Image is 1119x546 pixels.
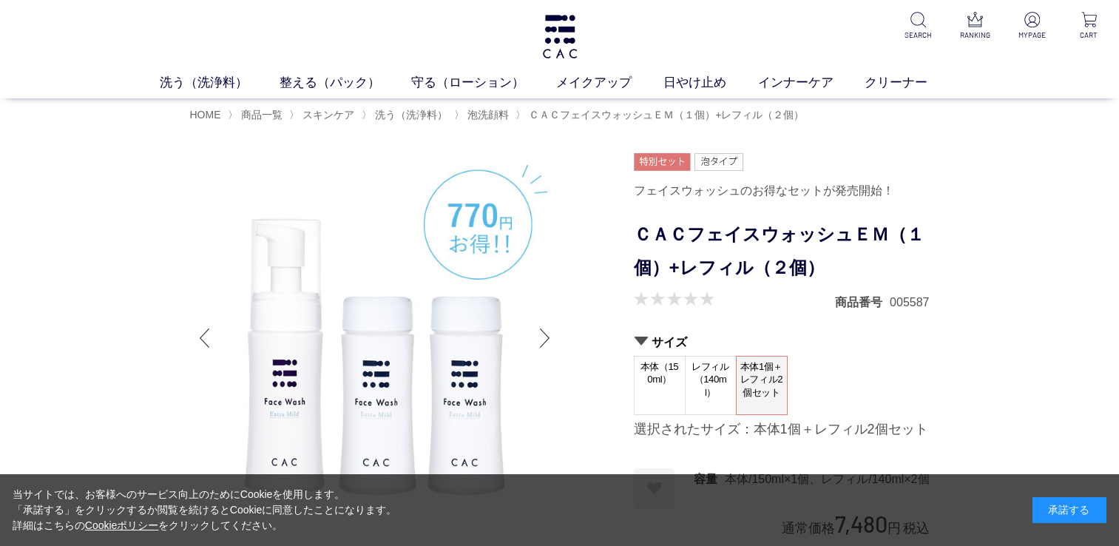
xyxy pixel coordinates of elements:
a: お気に入りに登録する [634,468,675,509]
h2: サイズ [634,334,930,350]
li: 〉 [362,108,451,122]
h1: ＣＡＣフェイスウォッシュＥＭ（１個）+レフィル（２個） [634,218,930,285]
p: MYPAGE [1014,30,1050,41]
dt: 商品番号 [835,294,890,310]
span: 本体1個＋レフィル2個セット [737,357,787,403]
img: 特別セット [634,153,691,171]
a: 洗う（洗浄料） [160,73,280,92]
a: クリーナー [865,73,959,92]
img: logo [541,15,579,58]
a: CART [1071,12,1107,41]
a: スキンケア [300,109,354,121]
div: 承諾する [1032,497,1106,523]
a: MYPAGE [1014,12,1050,41]
a: ＣＡＣフェイスウォッシュＥＭ（１個）+レフィル（２個） [526,109,804,121]
li: 〉 [454,108,513,122]
img: ＣＡＣフェイスウォッシュＥＭ（１個）+レフィル（２個） 本体1個＋レフィル2個セット [190,153,560,523]
li: 〉 [515,108,808,122]
a: メイクアップ [556,73,663,92]
span: 泡洗顔料 [467,109,509,121]
dd: 005587 [890,294,929,310]
a: SEARCH [900,12,936,41]
span: 商品一覧 [241,109,283,121]
a: 整える（パック） [280,73,412,92]
a: Cookieポリシー [85,519,159,531]
p: SEARCH [900,30,936,41]
span: 本体（150ml） [635,357,685,399]
a: HOME [190,109,221,121]
dt: 容量 [694,471,725,487]
span: 洗う（洗浄料） [375,109,447,121]
dd: 本体/150ml×1個、レフィル/140ml×2個 [725,471,930,487]
a: 泡洗顔料 [464,109,509,121]
a: インナーケア [758,73,865,92]
a: 商品一覧 [238,109,283,121]
a: 洗う（洗浄料） [372,109,447,121]
span: レフィル（140ml） [686,357,736,403]
a: RANKING [957,12,993,41]
div: 選択されたサイズ：本体1個＋レフィル2個セット [634,421,930,439]
span: ＣＡＣフェイスウォッシュＥＭ（１個）+レフィル（２個） [529,109,804,121]
a: 日やけ止め [663,73,758,92]
div: 当サイトでは、お客様へのサービス向上のためにCookieを使用します。 「承諾する」をクリックするか閲覧を続けるとCookieに同意したことになります。 詳細はこちらの をクリックしてください。 [13,487,397,533]
img: 泡タイプ [694,153,743,171]
p: CART [1071,30,1107,41]
li: 〉 [228,108,286,122]
div: フェイスウォッシュのお得なセットが発売開始！ [634,178,930,203]
li: 〉 [289,108,358,122]
a: 守る（ローション） [411,73,556,92]
p: RANKING [957,30,993,41]
span: スキンケア [302,109,354,121]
